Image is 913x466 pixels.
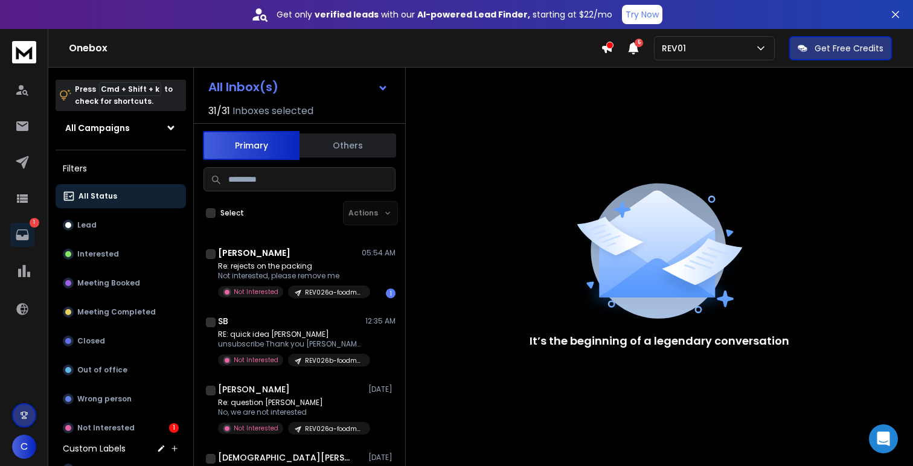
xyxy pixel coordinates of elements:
button: C [12,435,36,459]
div: Open Intercom Messenger [869,424,898,453]
p: REV01 [662,42,691,54]
button: All Status [56,184,186,208]
span: Cmd + Shift + k [99,82,161,96]
p: It’s the beginning of a legendary conversation [530,333,789,349]
h1: Onebox [69,41,601,56]
p: Get Free Credits [815,42,883,54]
p: REV026a-foodmanufacturersvisionai-nonOL-DM [305,288,363,297]
p: Re: question [PERSON_NAME] [218,398,363,407]
label: Select [220,208,244,218]
p: No, we are not interested [218,407,363,417]
h1: [DEMOGRAPHIC_DATA][PERSON_NAME] [218,452,351,464]
button: Lead [56,213,186,237]
p: Closed [77,336,105,346]
h3: Custom Labels [63,442,126,455]
button: Others [300,132,396,159]
h1: [PERSON_NAME] [218,247,290,259]
h1: All Inbox(s) [208,81,278,93]
button: Closed [56,329,186,353]
p: Lead [77,220,97,230]
p: Not Interested [234,287,278,296]
p: Not Interested [77,423,135,433]
img: logo [12,41,36,63]
button: All Inbox(s) [199,75,398,99]
strong: AI-powered Lead Finder, [417,8,530,21]
h3: Inboxes selected [232,104,313,118]
h1: SB [218,315,228,327]
p: Get only with our starting at $22/mo [277,8,612,21]
p: REV026b-foodmanufacturersvisionai-[PERSON_NAME] [305,356,363,365]
button: Meeting Booked [56,271,186,295]
button: Interested [56,242,186,266]
button: Out of office [56,358,186,382]
p: [DATE] [368,385,396,394]
p: Interested [77,249,119,259]
button: Meeting Completed [56,300,186,324]
span: 31 / 31 [208,104,230,118]
p: Not Interested [234,356,278,365]
p: Wrong person [77,394,132,404]
p: 12:35 AM [365,316,396,326]
p: REV026a-foodmanufacturersvisionai-nonOL-DM [305,424,363,433]
h3: Filters [56,160,186,177]
p: Press to check for shortcuts. [75,83,173,107]
button: Not Interested1 [56,416,186,440]
p: 1 [30,218,39,228]
p: Try Now [626,8,659,21]
p: All Status [78,191,117,201]
h1: [PERSON_NAME] [218,383,290,395]
p: Out of office [77,365,127,375]
div: 1 [386,289,396,298]
p: unsubscribe Thank you [PERSON_NAME] [218,339,363,349]
p: [DATE] [368,453,396,462]
button: Primary [203,131,300,160]
div: 1 [169,423,179,433]
p: RE: quick idea [PERSON_NAME] [218,330,363,339]
p: Meeting Completed [77,307,156,317]
span: 5 [635,39,643,47]
h1: All Campaigns [65,122,130,134]
p: Not Interested [234,424,278,433]
p: Not interested, please remove me [218,271,363,281]
p: 05:54 AM [362,248,396,258]
button: Try Now [622,5,662,24]
button: All Campaigns [56,116,186,140]
strong: verified leads [315,8,379,21]
p: Meeting Booked [77,278,140,288]
button: Get Free Credits [789,36,892,60]
a: 1 [10,223,34,247]
button: Wrong person [56,387,186,411]
p: Re: rejects on the packing [218,261,363,271]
